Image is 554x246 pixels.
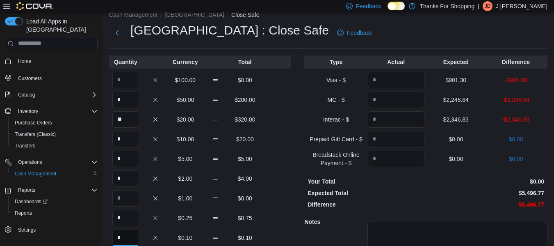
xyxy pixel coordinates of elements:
[18,108,38,115] span: Inventory
[428,96,484,104] p: $2,248.64
[11,118,55,128] a: Purchase Orders
[18,75,42,82] span: Customers
[172,135,198,143] p: $10.00
[232,135,258,143] p: $20.00
[428,189,544,197] p: $5,496.77
[15,120,52,126] span: Purchase Orders
[112,230,139,246] input: Quantity
[11,141,98,151] span: Transfers
[368,131,424,147] input: Quantity
[109,25,125,41] button: Next
[488,96,544,104] p: -$2,248.64
[496,1,547,11] p: J [PERSON_NAME]
[112,58,139,66] p: Quantity
[368,92,424,108] input: Quantity
[11,129,98,139] span: Transfers (Classic)
[18,227,36,233] span: Settings
[18,159,42,166] span: Operations
[231,11,259,18] button: Close Safe
[15,210,32,216] span: Reports
[488,115,544,124] p: -$2,346.83
[308,76,364,84] p: Visa - $
[488,135,544,143] p: $0.00
[334,25,375,41] a: Feedback
[8,196,101,207] a: Dashboards
[308,200,424,209] p: Difference
[164,11,224,18] button: [GEOGRAPHIC_DATA]
[232,76,258,84] p: $0.00
[15,157,98,167] span: Operations
[308,96,364,104] p: MC - $
[11,118,98,128] span: Purchase Orders
[308,115,364,124] p: Interac - $
[2,72,101,84] button: Customers
[11,197,51,207] a: Dashboards
[308,58,364,66] p: Type
[15,73,98,83] span: Customers
[428,76,484,84] p: $901.30
[112,170,139,187] input: Quantity
[15,143,35,149] span: Transfers
[15,90,38,100] button: Catalog
[15,225,39,235] a: Settings
[232,58,258,66] p: Total
[232,96,258,104] p: $200.00
[478,1,479,11] p: |
[11,197,98,207] span: Dashboards
[112,210,139,226] input: Quantity
[109,11,547,21] nav: An example of EuiBreadcrumbs
[11,169,59,179] a: Cash Management
[112,111,139,128] input: Quantity
[428,115,484,124] p: $2,346.83
[112,92,139,108] input: Quantity
[15,74,45,83] a: Customers
[15,56,34,66] a: Home
[428,155,484,163] p: $0.00
[15,225,98,235] span: Settings
[11,169,98,179] span: Cash Management
[11,129,59,139] a: Transfers (Classic)
[18,187,35,193] span: Reports
[232,115,258,124] p: $320.00
[8,129,101,140] button: Transfers (Classic)
[347,29,372,37] span: Feedback
[304,214,366,230] h5: Notes
[308,177,424,186] p: Your Total
[18,58,31,64] span: Home
[483,1,492,11] div: J DaCosta
[130,22,329,39] h1: [GEOGRAPHIC_DATA] : Close Safe
[15,56,98,66] span: Home
[8,168,101,179] button: Cash Management
[172,58,198,66] p: Currency
[15,198,48,205] span: Dashboards
[15,185,39,195] button: Reports
[15,131,56,138] span: Transfers (Classic)
[2,224,101,236] button: Settings
[2,55,101,67] button: Home
[428,200,544,209] p: -$5,496.77
[428,58,484,66] p: Expected
[172,234,198,242] p: $0.10
[16,2,53,10] img: Cova
[112,151,139,167] input: Quantity
[308,189,424,197] p: Expected Total
[2,156,101,168] button: Operations
[172,155,198,163] p: $5.00
[308,135,364,143] p: Prepaid Gift Card - $
[15,185,98,195] span: Reports
[485,1,491,11] span: JD
[356,2,381,10] span: Feedback
[488,155,544,163] p: $0.00
[15,170,56,177] span: Cash Management
[15,106,41,116] button: Inventory
[112,131,139,147] input: Quantity
[232,214,258,222] p: $0.75
[308,151,364,167] p: Breadstack Online Payment - $
[112,190,139,207] input: Quantity
[172,194,198,202] p: $1.00
[172,175,198,183] p: $2.00
[11,141,39,151] a: Transfers
[488,76,544,84] p: -$901.30
[368,151,424,167] input: Quantity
